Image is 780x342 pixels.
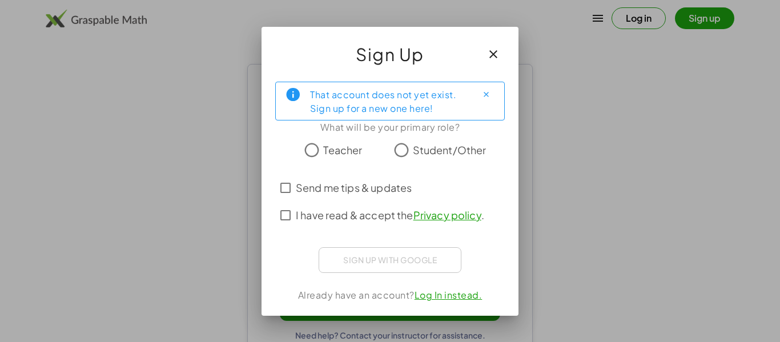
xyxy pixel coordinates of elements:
[413,142,487,158] span: Student/Other
[415,289,483,301] a: Log In instead.
[275,288,505,302] div: Already have an account?
[356,41,424,68] span: Sign Up
[310,87,468,115] div: That account does not yet exist. Sign up for a new one here!
[296,180,412,195] span: Send me tips & updates
[296,207,484,223] span: I have read & accept the .
[477,86,495,104] button: Close
[323,142,362,158] span: Teacher
[413,208,481,222] a: Privacy policy
[275,120,505,134] div: What will be your primary role?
